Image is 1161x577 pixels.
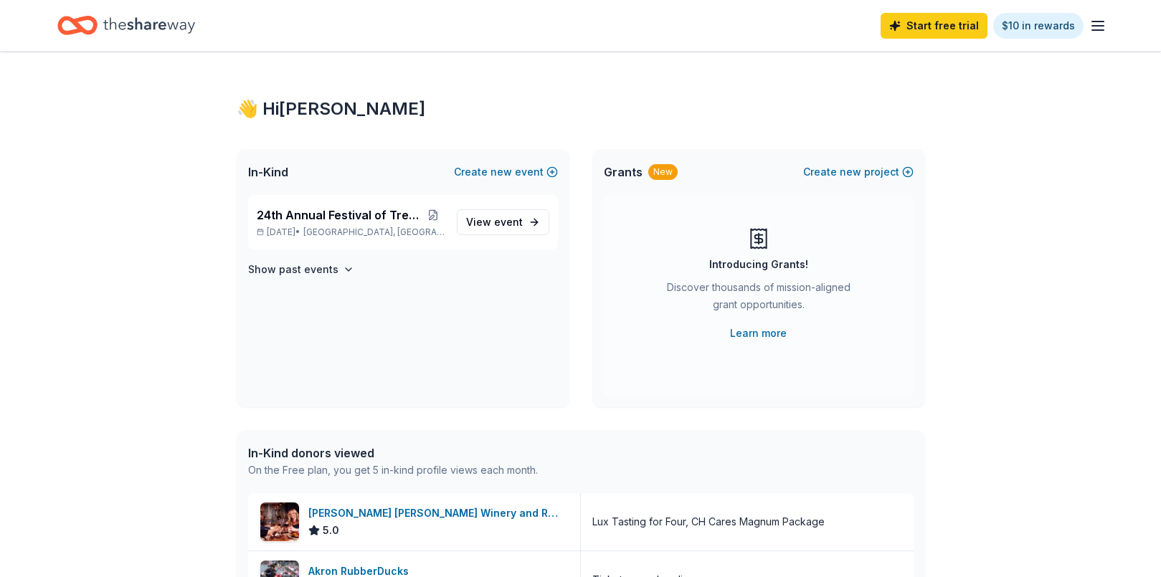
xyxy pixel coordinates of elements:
[993,13,1084,39] a: $10 in rewards
[323,522,339,539] span: 5.0
[260,502,299,541] img: Image for Cooper's Hawk Winery and Restaurants
[248,462,538,479] div: On the Free plan, you get 5 in-kind profile views each month.
[237,97,925,120] div: 👋 Hi [PERSON_NAME]
[303,226,445,238] span: [GEOGRAPHIC_DATA], [GEOGRAPHIC_DATA]
[604,163,643,181] span: Grants
[248,163,288,181] span: In-Kind
[709,256,808,273] div: Introducing Grants!
[881,13,987,39] a: Start free trial
[257,206,421,224] span: 24th Annual Festival of Trees Gala
[491,163,512,181] span: new
[457,209,549,235] a: View event
[592,513,825,530] div: Lux Tasting for Four, CH Cares Magnum Package
[248,261,338,278] h4: Show past events
[248,261,354,278] button: Show past events
[803,163,914,181] button: Createnewproject
[466,214,523,231] span: View
[494,216,523,228] span: event
[840,163,861,181] span: new
[661,279,856,319] div: Discover thousands of mission-aligned grant opportunities.
[648,164,678,180] div: New
[248,444,538,462] div: In-Kind donors viewed
[454,163,558,181] button: Createnewevent
[57,9,195,42] a: Home
[257,226,445,238] p: [DATE] •
[308,505,569,522] div: [PERSON_NAME] [PERSON_NAME] Winery and Restaurants
[730,325,787,342] a: Learn more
